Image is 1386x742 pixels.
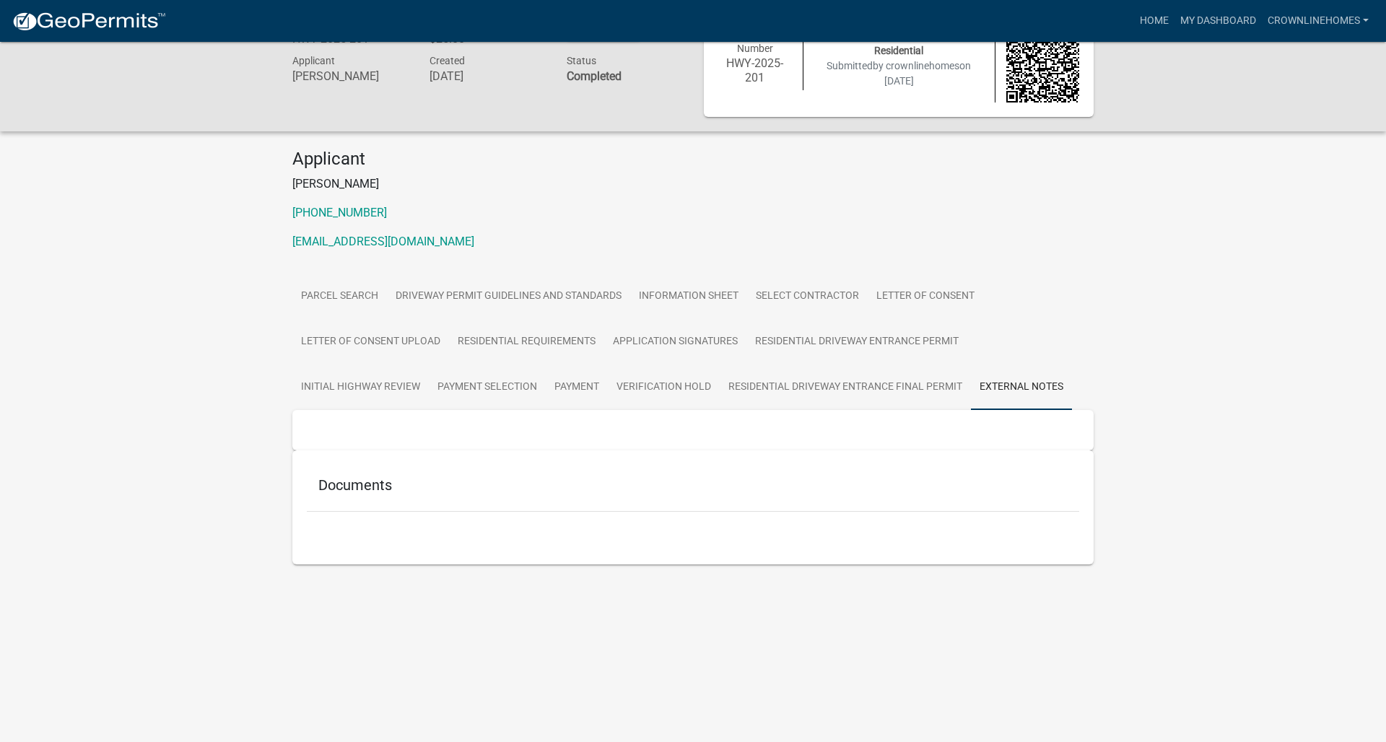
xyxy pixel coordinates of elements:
[292,365,429,411] a: Initial Highway Review
[387,274,630,320] a: Driveway Permit Guidelines and Standards
[608,365,720,411] a: Verification Hold
[737,43,773,54] span: Number
[429,365,546,411] a: Payment Selection
[292,319,449,365] a: Letter of Consent Upload
[827,60,971,87] span: Submitted on [DATE]
[604,319,746,365] a: Application Signatures
[292,55,335,66] span: Applicant
[718,56,792,84] h6: HWY-2025-201
[868,274,983,320] a: Letter Of Consent
[292,235,474,248] a: [EMAIL_ADDRESS][DOMAIN_NAME]
[318,476,1068,494] h5: Documents
[1174,7,1262,35] a: My Dashboard
[1262,7,1374,35] a: crownlinehomes
[292,274,387,320] a: Parcel search
[546,365,608,411] a: Payment
[874,45,923,56] span: Residential
[630,274,747,320] a: Information Sheet
[292,206,387,219] a: [PHONE_NUMBER]
[746,319,967,365] a: Residential Driveway Entrance Permit
[430,55,465,66] span: Created
[449,319,604,365] a: Residential Requirements
[1134,7,1174,35] a: Home
[1006,29,1080,102] img: QR code
[971,365,1072,411] a: External Notes
[747,274,868,320] a: Select contractor
[567,55,596,66] span: Status
[720,365,971,411] a: Residential Driveway Entrance Final Permit
[292,69,408,83] h6: [PERSON_NAME]
[873,60,959,71] span: by crownlinehomes
[292,175,1094,193] p: [PERSON_NAME]
[430,69,545,83] h6: [DATE]
[292,149,1094,170] h4: Applicant
[567,69,622,83] strong: Completed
